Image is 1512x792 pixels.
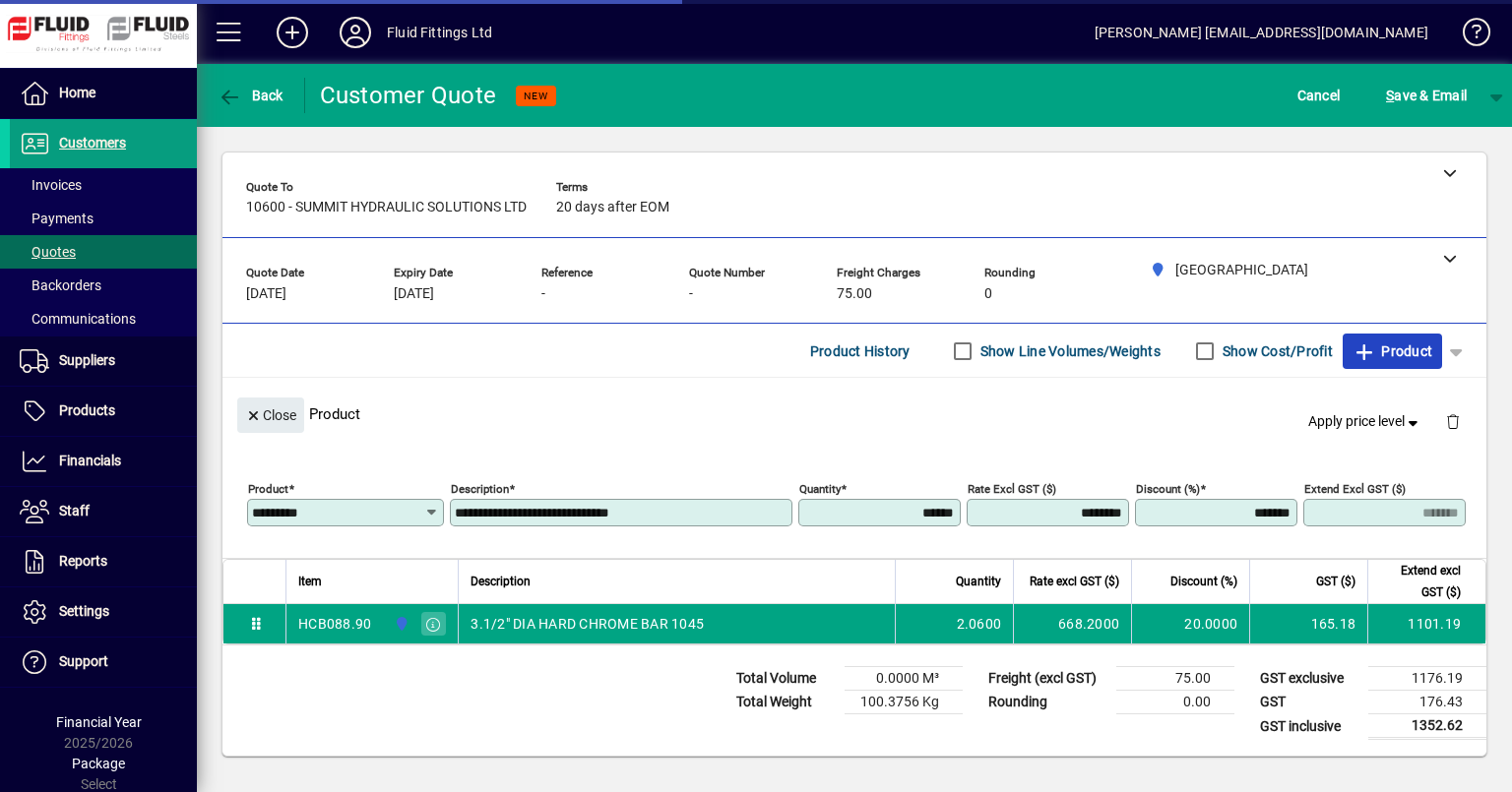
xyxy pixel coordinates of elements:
[20,177,82,193] span: Invoices
[10,69,197,118] a: Home
[10,537,197,586] a: Reports
[689,286,693,302] span: -
[1386,80,1467,111] span: ave & Email
[394,286,434,302] span: [DATE]
[451,482,509,496] mat-label: Description
[20,244,76,260] span: Quotes
[799,482,841,496] mat-label: Quantity
[10,302,197,335] a: Communications
[298,614,371,634] div: HCB088.90
[1300,404,1430,440] button: Apply price level
[1030,571,1119,592] span: Rate excl GST ($)
[10,437,197,486] a: Financials
[248,482,288,496] mat-label: Product
[59,603,109,619] span: Settings
[802,334,918,369] button: Product History
[20,311,136,327] span: Communications
[245,399,296,432] span: Close
[1095,17,1428,48] div: [PERSON_NAME] [EMAIL_ADDRESS][DOMAIN_NAME]
[320,80,497,111] div: Customer Quote
[837,286,872,302] span: 75.00
[20,211,94,226] span: Payments
[1131,604,1249,643] td: 20.0000
[218,88,283,103] span: Back
[1136,482,1200,496] mat-label: Discount (%)
[524,90,548,102] span: NEW
[845,691,963,714] td: 100.3756 Kg
[10,336,197,386] a: Suppliers
[978,667,1116,691] td: Freight (excl GST)
[1250,667,1368,691] td: GST exclusive
[237,397,304,433] button: Close
[59,453,121,468] span: Financials
[556,200,669,215] span: 20 days after EOM
[956,571,1001,592] span: Quantity
[1170,571,1237,592] span: Discount (%)
[726,667,845,691] td: Total Volume
[1368,714,1486,739] td: 1352.62
[1376,78,1477,113] button: Save & Email
[387,17,492,48] div: Fluid Fittings Ltd
[1250,714,1368,739] td: GST inclusive
[1250,691,1368,714] td: GST
[10,269,197,302] a: Backorders
[261,15,324,50] button: Add
[1386,88,1394,103] span: S
[246,200,527,215] span: 10600 - SUMMIT HYDRAULIC SOLUTIONS LTD
[59,553,107,569] span: Reports
[324,15,387,50] button: Profile
[59,85,95,100] span: Home
[1116,667,1234,691] td: 75.00
[1292,78,1346,113] button: Cancel
[10,587,197,637] a: Settings
[59,503,90,518] span: Staff
[541,286,545,302] span: -
[10,638,197,687] a: Support
[1308,411,1422,432] span: Apply price level
[1304,482,1406,496] mat-label: Extend excl GST ($)
[471,614,704,634] span: 3.1/2" DIA HARD CHROME BAR 1045
[59,352,115,368] span: Suppliers
[978,691,1116,714] td: Rounding
[72,756,125,771] span: Package
[984,286,992,302] span: 0
[222,378,1486,450] div: Product
[59,135,126,151] span: Customers
[1297,80,1341,111] span: Cancel
[1249,604,1367,643] td: 165.18
[1219,341,1333,361] label: Show Cost/Profit
[10,487,197,536] a: Staff
[726,691,845,714] td: Total Weight
[1368,691,1486,714] td: 176.43
[213,78,288,113] button: Back
[59,653,108,669] span: Support
[810,335,911,367] span: Product History
[471,571,531,592] span: Description
[1429,412,1477,430] app-page-header-button: Delete
[1026,614,1119,634] div: 668.2000
[20,277,101,293] span: Backorders
[59,402,115,418] span: Products
[10,202,197,235] a: Payments
[10,168,197,202] a: Invoices
[10,235,197,269] a: Quotes
[957,614,1002,634] span: 2.0600
[1367,604,1485,643] td: 1101.19
[1380,560,1461,603] span: Extend excl GST ($)
[389,613,411,635] span: AUCKLAND
[1448,4,1487,68] a: Knowledge Base
[1116,691,1234,714] td: 0.00
[298,571,322,592] span: Item
[232,405,309,423] app-page-header-button: Close
[1368,667,1486,691] td: 1176.19
[1316,571,1355,592] span: GST ($)
[1353,335,1432,367] span: Product
[1343,334,1442,369] button: Product
[968,482,1056,496] mat-label: Rate excl GST ($)
[1429,397,1477,445] button: Delete
[976,341,1161,361] label: Show Line Volumes/Weights
[197,78,305,113] app-page-header-button: Back
[10,387,197,436] a: Products
[56,714,142,730] span: Financial Year
[845,667,963,691] td: 0.0000 M³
